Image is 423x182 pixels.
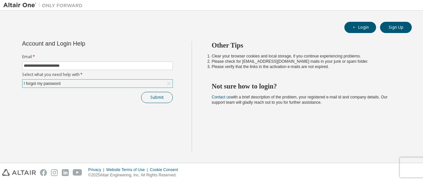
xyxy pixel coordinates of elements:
[344,22,376,33] button: Login
[62,169,69,176] img: linkedin.svg
[22,80,173,88] div: I forgot my password
[88,172,182,178] p: © 2025 Altair Engineering, Inc. All Rights Reserved.
[88,167,106,172] div: Privacy
[212,64,400,69] li: Please verify that the links in the activation e-mails are not expired.
[150,167,182,172] div: Cookie Consent
[212,82,400,91] h2: Not sure how to login?
[212,95,388,105] span: with a brief description of the problem, your registered e-mail id and company details. Our suppo...
[2,169,36,176] img: altair_logo.svg
[22,72,173,77] label: Select what you need help with
[212,59,400,64] li: Please check for [EMAIL_ADDRESS][DOMAIN_NAME] mails in your junk or spam folder.
[3,2,86,9] img: Altair One
[141,92,173,103] button: Submit
[212,95,231,99] a: Contact us
[23,80,61,87] div: I forgot my password
[212,54,400,59] li: Clear your browser cookies and local storage, if you continue experiencing problems.
[212,41,400,50] h2: Other Tips
[51,169,58,176] img: instagram.svg
[73,169,82,176] img: youtube.svg
[106,167,150,172] div: Website Terms of Use
[22,41,143,46] div: Account and Login Help
[380,22,412,33] button: Sign Up
[22,54,173,59] label: Email
[40,169,47,176] img: facebook.svg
